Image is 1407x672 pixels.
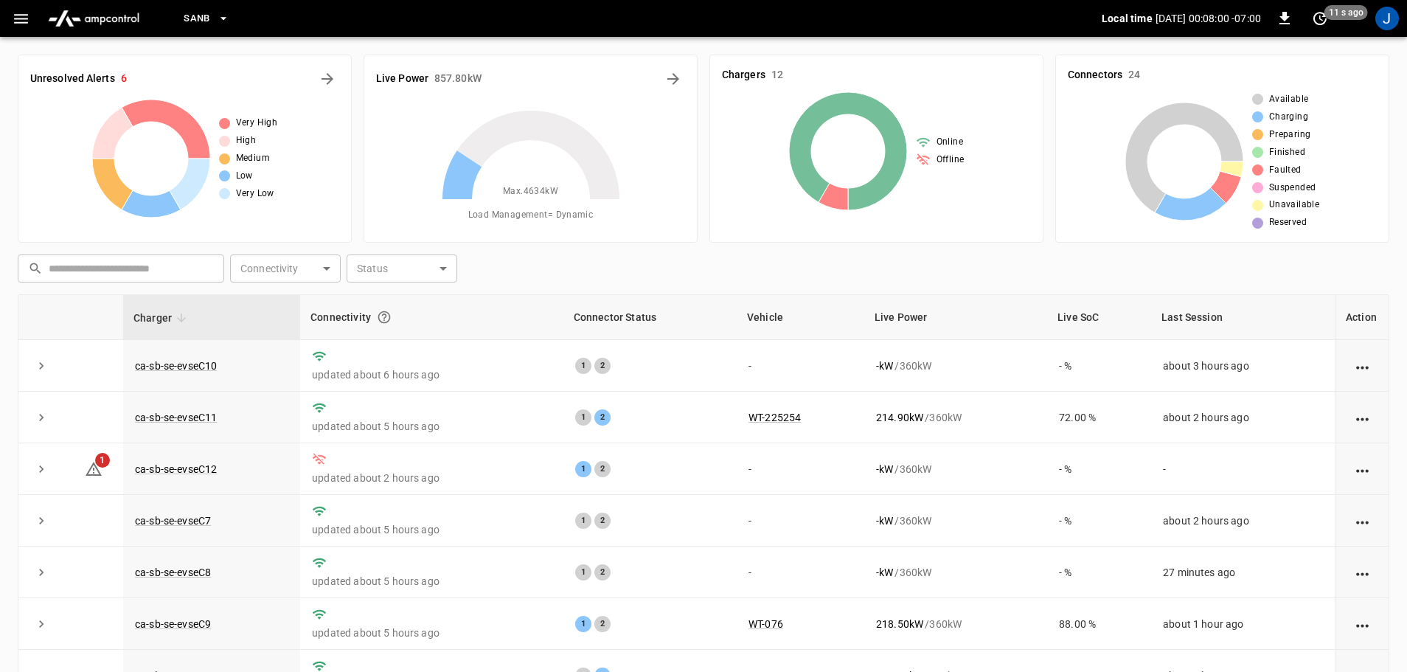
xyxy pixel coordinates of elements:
div: action cell options [1353,565,1372,580]
td: about 1 hour ago [1151,598,1335,650]
td: 88.00 % [1047,598,1151,650]
div: 2 [594,564,611,581]
p: - kW [876,565,893,580]
div: action cell options [1353,617,1372,631]
div: 1 [575,616,591,632]
span: Very Low [236,187,274,201]
p: updated about 5 hours ago [312,626,552,640]
button: Connection between the charger and our software. [371,304,397,330]
button: set refresh interval [1308,7,1332,30]
a: ca-sb-se-evseC7 [135,515,211,527]
p: updated about 5 hours ago [312,574,552,589]
button: SanB [178,4,235,33]
td: - [737,443,864,495]
td: - % [1047,340,1151,392]
div: / 360 kW [876,565,1035,580]
div: 1 [575,409,591,426]
h6: 857.80 kW [434,71,482,87]
th: Connector Status [563,295,737,340]
div: 1 [575,461,591,477]
div: action cell options [1353,358,1372,373]
p: updated about 6 hours ago [312,367,552,382]
p: [DATE] 00:08:00 -07:00 [1156,11,1261,26]
td: - % [1047,547,1151,598]
button: expand row [30,561,52,583]
span: Charging [1269,110,1308,125]
span: Finished [1269,145,1305,160]
div: action cell options [1353,513,1372,528]
h6: 6 [121,71,127,87]
span: Faulted [1269,163,1302,178]
p: - kW [876,462,893,477]
div: Connectivity [310,304,553,330]
div: 2 [594,616,611,632]
div: 2 [594,461,611,477]
td: 72.00 % [1047,392,1151,443]
th: Live Power [864,295,1047,340]
div: 2 [594,409,611,426]
td: - [737,495,864,547]
span: 1 [95,453,110,468]
a: ca-sb-se-evseC11 [135,412,217,423]
img: ampcontrol.io logo [42,4,145,32]
div: / 360 kW [876,617,1035,631]
h6: Unresolved Alerts [30,71,115,87]
button: expand row [30,355,52,377]
div: / 360 kW [876,513,1035,528]
div: / 360 kW [876,358,1035,373]
span: Online [937,135,963,150]
button: All Alerts [316,67,339,91]
button: expand row [30,458,52,480]
p: Local time [1102,11,1153,26]
span: Low [236,169,253,184]
div: 1 [575,564,591,581]
p: - kW [876,513,893,528]
th: Vehicle [737,295,864,340]
div: / 360 kW [876,462,1035,477]
span: Max. 4634 kW [503,184,558,199]
a: ca-sb-se-evseC12 [135,463,217,475]
span: High [236,134,257,148]
p: 218.50 kW [876,617,923,631]
span: Unavailable [1269,198,1319,212]
a: ca-sb-se-evseC9 [135,618,211,630]
td: about 2 hours ago [1151,392,1335,443]
span: Very High [236,116,278,131]
span: Available [1269,92,1309,107]
td: - [1151,443,1335,495]
div: action cell options [1353,462,1372,477]
td: about 2 hours ago [1151,495,1335,547]
td: - % [1047,495,1151,547]
p: updated about 2 hours ago [312,471,552,485]
span: Load Management = Dynamic [468,208,594,223]
button: expand row [30,406,52,429]
td: - [737,340,864,392]
div: 2 [594,513,611,529]
th: Last Session [1151,295,1335,340]
td: - [737,547,864,598]
a: 1 [85,463,103,474]
div: / 360 kW [876,410,1035,425]
td: about 3 hours ago [1151,340,1335,392]
div: 1 [575,513,591,529]
a: ca-sb-se-evseC8 [135,567,211,578]
span: 11 s ago [1324,5,1368,20]
div: profile-icon [1375,7,1399,30]
h6: 24 [1128,67,1140,83]
th: Action [1335,295,1389,340]
p: - kW [876,358,893,373]
h6: Live Power [376,71,428,87]
p: updated about 5 hours ago [312,419,552,434]
span: SanB [184,10,210,27]
div: 2 [594,358,611,374]
th: Live SoC [1047,295,1151,340]
a: ca-sb-se-evseC10 [135,360,217,372]
span: Offline [937,153,965,167]
td: - % [1047,443,1151,495]
p: 214.90 kW [876,410,923,425]
span: Medium [236,151,270,166]
h6: 12 [771,67,783,83]
span: Suspended [1269,181,1316,195]
span: Reserved [1269,215,1307,230]
div: action cell options [1353,410,1372,425]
